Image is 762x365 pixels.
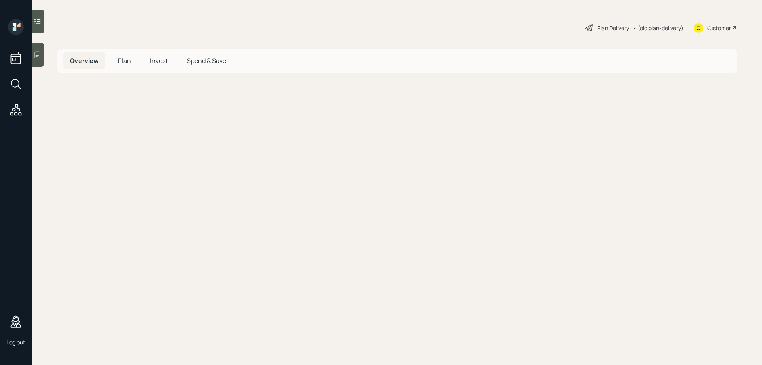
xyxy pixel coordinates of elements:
[118,56,131,65] span: Plan
[6,338,25,346] div: Log out
[150,56,168,65] span: Invest
[187,56,226,65] span: Spend & Save
[597,24,629,32] div: Plan Delivery
[70,56,99,65] span: Overview
[706,24,731,32] div: Kustomer
[633,24,683,32] div: • (old plan-delivery)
